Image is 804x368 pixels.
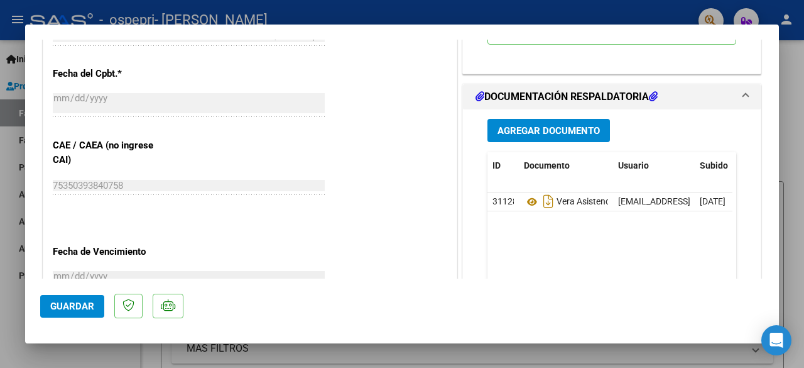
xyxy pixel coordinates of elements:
[519,152,613,179] datatable-header-cell: Documento
[53,245,171,259] p: Fecha de Vencimiento
[524,197,647,207] span: Vera Asistencia Agosto
[497,125,600,137] span: Agregar Documento
[40,295,104,318] button: Guardar
[700,160,728,170] span: Subido
[487,119,610,142] button: Agregar Documento
[700,196,725,206] span: [DATE]
[50,301,94,312] span: Guardar
[53,67,171,81] p: Fecha del Cpbt.
[487,152,519,179] datatable-header-cell: ID
[618,160,649,170] span: Usuario
[53,138,171,167] p: CAE / CAEA (no ingrese CAI)
[492,160,501,170] span: ID
[492,196,518,206] span: 31128
[524,160,570,170] span: Documento
[540,191,557,211] i: Descargar documento
[695,152,758,179] datatable-header-cell: Subido
[463,84,761,109] mat-expansion-panel-header: DOCUMENTACIÓN RESPALDATORIA
[475,89,658,104] h1: DOCUMENTACIÓN RESPALDATORIA
[761,325,791,355] div: Open Intercom Messenger
[613,152,695,179] datatable-header-cell: Usuario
